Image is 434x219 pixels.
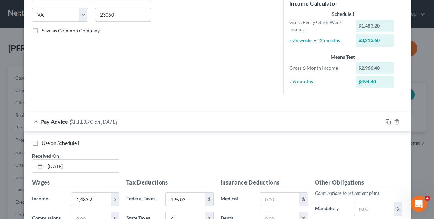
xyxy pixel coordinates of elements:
div: $ [394,202,402,216]
label: Federal Taxes [123,192,162,206]
input: MM/DD/YYYY [45,160,119,173]
div: $ [205,193,213,206]
div: Gross Every Other Week Income [286,19,353,33]
div: Schedule I [289,11,396,18]
div: Means Test [289,53,396,60]
input: 0.00 [71,193,110,206]
h5: Wages [32,178,119,187]
p: Contributions to retirement plans [315,190,402,197]
input: 0.00 [260,193,299,206]
h5: Tax Deductions [126,178,214,187]
span: Pay Advice [40,118,68,125]
span: Use on Schedule I [42,140,79,146]
div: x 26 weeks ÷ 12 months [286,37,353,44]
input: 0.00 [166,193,205,206]
div: $3,213.60 [356,34,394,47]
div: Gross 6 Month Income [286,64,353,71]
span: $1,113.70 [69,118,93,125]
label: Medical [217,192,257,206]
div: $2,966.40 [356,62,394,74]
span: 4 [425,196,430,201]
h5: Other Obligations [315,178,402,187]
input: 0.00 [354,202,393,216]
iframe: Intercom live chat [411,196,427,212]
span: Save as Common Company [42,28,100,33]
div: ÷ 6 months [286,78,353,85]
input: Enter zip... [95,8,151,22]
div: $ [299,193,308,206]
div: $ [111,193,119,206]
div: $494.40 [356,76,394,88]
span: Income [32,196,48,201]
span: Received On [32,153,59,159]
h5: Insurance Deductions [221,178,308,187]
div: $1,483.20 [356,20,394,32]
label: Mandatory [311,202,351,216]
span: on [DATE] [95,118,117,125]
